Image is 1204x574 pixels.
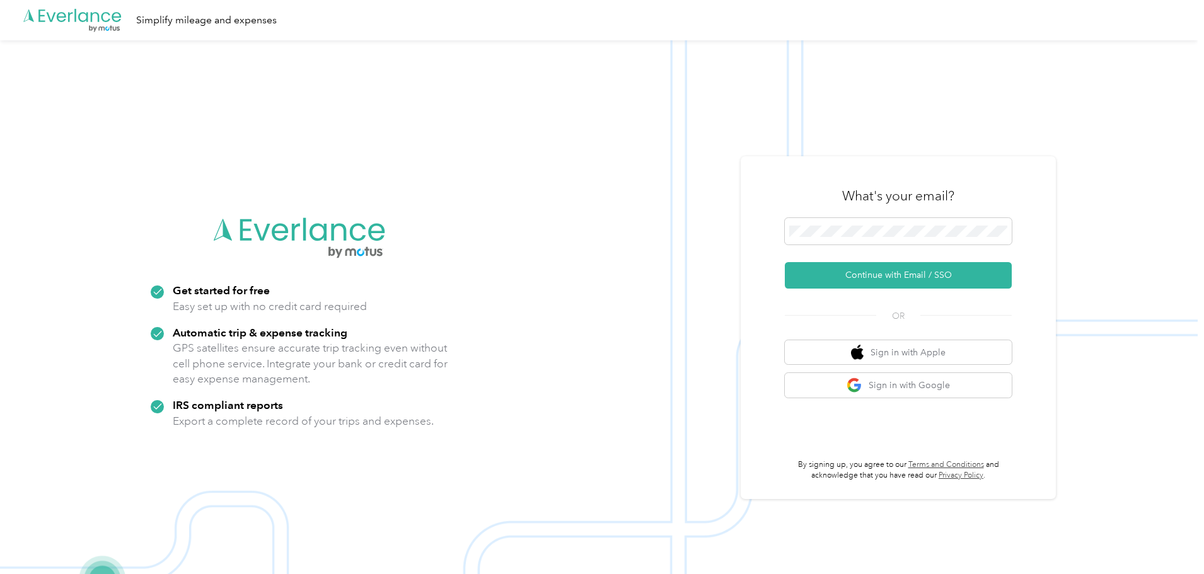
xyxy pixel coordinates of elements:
[173,299,367,314] p: Easy set up with no credit card required
[173,326,347,339] strong: Automatic trip & expense tracking
[136,13,277,28] div: Simplify mileage and expenses
[173,413,434,429] p: Export a complete record of your trips and expenses.
[173,398,283,411] strong: IRS compliant reports
[785,459,1012,481] p: By signing up, you agree to our and acknowledge that you have read our .
[785,340,1012,365] button: apple logoSign in with Apple
[851,345,864,360] img: apple logo
[173,284,270,297] strong: Get started for free
[908,460,984,469] a: Terms and Conditions
[939,471,983,480] a: Privacy Policy
[785,373,1012,398] button: google logoSign in with Google
[876,309,920,323] span: OR
[847,377,862,393] img: google logo
[173,340,448,387] p: GPS satellites ensure accurate trip tracking even without cell phone service. Integrate your bank...
[842,187,954,205] h3: What's your email?
[785,262,1012,289] button: Continue with Email / SSO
